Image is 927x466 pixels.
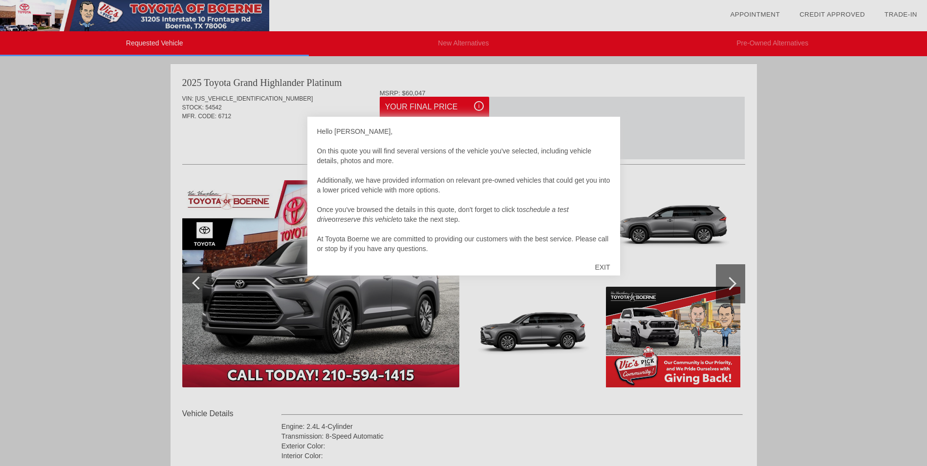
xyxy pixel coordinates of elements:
a: Appointment [730,11,780,18]
a: Credit Approved [799,11,865,18]
div: EXIT [585,253,620,282]
a: Trade-In [884,11,917,18]
div: Hello [PERSON_NAME], On this quote you will find several versions of the vehicle you've selected,... [317,127,610,254]
em: reserve this vehicle [338,215,396,223]
em: schedule a test drive [317,206,569,223]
